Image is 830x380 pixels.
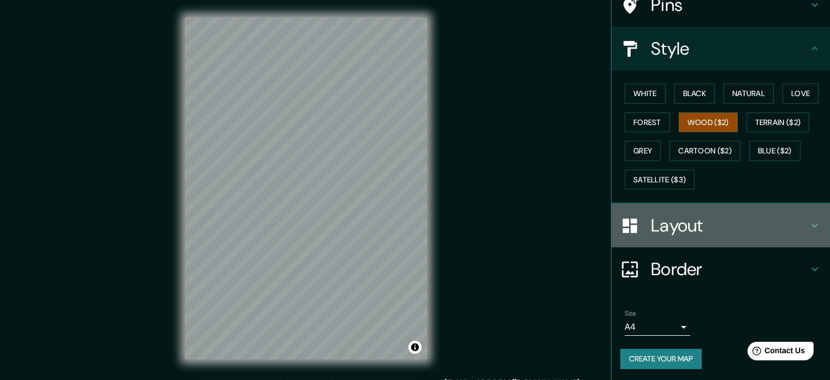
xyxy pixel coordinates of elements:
[612,204,830,247] div: Layout
[620,349,702,369] button: Create your map
[724,84,774,104] button: Natural
[185,17,427,359] canvas: Map
[782,84,819,104] button: Love
[746,112,810,133] button: Terrain ($2)
[669,141,740,161] button: Cartoon ($2)
[651,258,808,280] h4: Border
[625,84,666,104] button: White
[408,341,422,354] button: Toggle attribution
[679,112,738,133] button: Wood ($2)
[625,170,695,190] button: Satellite ($3)
[625,112,670,133] button: Forest
[733,337,818,368] iframe: Help widget launcher
[674,84,715,104] button: Black
[612,27,830,70] div: Style
[651,38,808,60] h4: Style
[651,215,808,236] h4: Layout
[625,318,690,336] div: A4
[625,309,636,318] label: Size
[749,141,801,161] button: Blue ($2)
[612,247,830,291] div: Border
[625,141,661,161] button: Grey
